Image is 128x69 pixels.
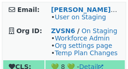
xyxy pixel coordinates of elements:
[55,13,106,21] a: User on Staging
[77,27,79,34] strong: /
[55,49,117,57] a: Temp Plan Changes
[51,34,117,57] span: • • •
[55,34,110,42] a: Workforce Admin
[82,27,117,34] a: On Staging
[17,27,42,34] strong: Org ID:
[55,42,112,49] a: Org settings page
[51,27,75,34] a: ZVSN6
[17,6,40,13] strong: Email:
[51,13,106,21] span: •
